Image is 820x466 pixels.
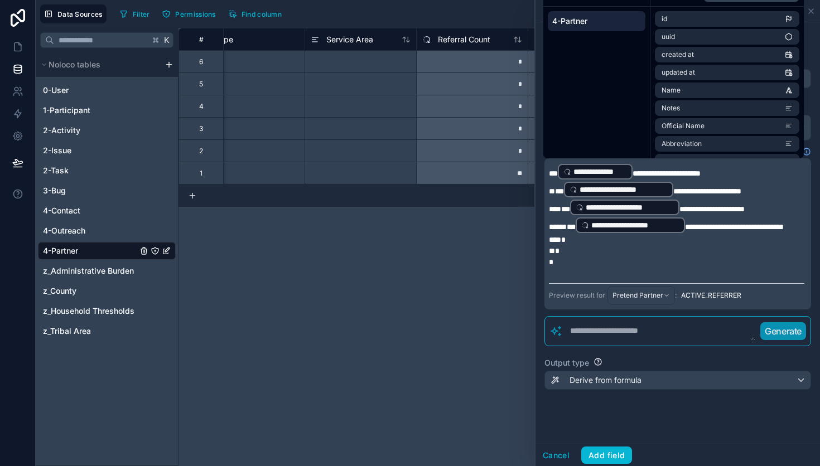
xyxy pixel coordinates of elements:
[43,105,90,116] span: 1-Participant
[242,10,282,18] span: Find column
[200,169,202,178] div: 1
[43,145,71,156] span: 2-Issue
[549,286,677,305] div: Preview result for :
[199,102,204,111] div: 4
[40,4,107,23] button: Data Sources
[199,80,203,89] div: 5
[199,124,203,133] div: 3
[43,245,78,256] span: 4-Partner
[544,357,589,368] label: Output type
[43,265,134,276] span: z_Administrative Burden
[38,81,176,99] div: 0-User
[57,10,103,18] span: Data Sources
[43,326,91,337] span: z_Tribal Area
[552,16,641,27] span: 4-Partner
[38,262,176,280] div: z_Administrative Burden
[43,305,134,317] span: z_Household Thresholds
[43,205,80,216] span: 4-Contact
[36,52,178,345] div: scrollable content
[581,446,632,464] button: Add field
[43,185,66,196] span: 3-Bug
[38,242,176,260] div: 4-Partner
[544,371,811,390] button: Derive from formula
[438,34,490,45] span: Referral Count
[175,10,215,18] span: Permissions
[199,147,203,156] div: 2
[158,6,219,22] button: Permissions
[187,35,215,43] div: #
[158,6,224,22] a: Permissions
[224,6,286,22] button: Find column
[765,324,802,338] p: Generate
[43,125,80,136] span: 2-Activity
[199,57,203,66] div: 6
[38,222,176,240] div: 4-Outreach
[38,282,176,300] div: z_County
[38,162,176,179] div: 2-Task
[43,285,76,297] span: z_County
[38,322,176,340] div: z_Tribal Area
[133,10,150,18] span: Filter
[536,446,577,464] button: Cancel
[326,34,373,45] span: Service Area
[38,302,176,320] div: z_Household Thresholds
[49,59,100,70] span: Noloco tables
[115,6,154,22] button: Filter
[215,34,233,45] span: Type
[38,122,176,139] div: 2-Activity
[38,182,176,200] div: 3-Bug
[38,101,176,119] div: 1-Participant
[612,291,663,300] span: Pretend Partner
[681,291,741,300] span: ACTIVE_REFERRER
[543,7,650,36] div: scrollable content
[38,202,176,220] div: 4-Contact
[163,36,171,44] span: K
[38,57,160,72] button: Noloco tables
[570,375,641,386] span: Derive from formula
[43,85,69,96] span: 0-User
[38,142,176,159] div: 2-Issue
[607,286,675,305] button: Pretend Partner
[43,165,69,176] span: 2-Task
[43,225,85,236] span: 4-Outreach
[760,322,806,340] button: Generate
